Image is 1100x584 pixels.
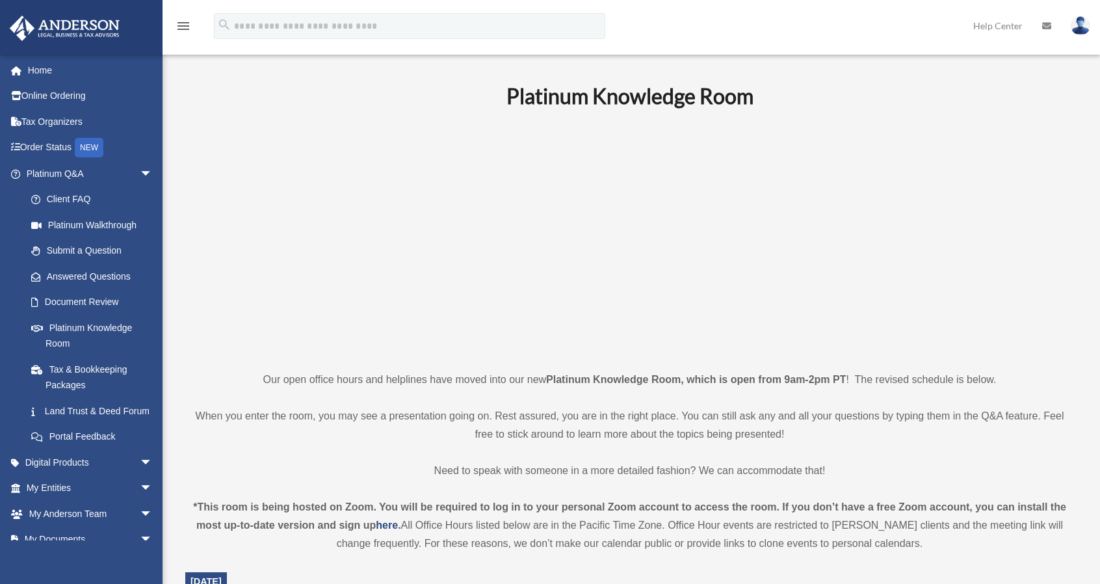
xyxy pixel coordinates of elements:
[1071,16,1090,35] img: User Pic
[176,23,191,34] a: menu
[140,161,166,187] span: arrow_drop_down
[376,520,398,531] a: here
[193,501,1066,531] strong: *This room is being hosted on Zoom. You will be required to log in to your personal Zoom account ...
[185,498,1074,553] div: All Office Hours listed below are in the Pacific Time Zone. Office Hour events are restricted to ...
[18,315,166,356] a: Platinum Knowledge Room
[18,212,172,238] a: Platinum Walkthrough
[435,127,825,347] iframe: 231110_Toby_KnowledgeRoom
[140,501,166,527] span: arrow_drop_down
[18,187,172,213] a: Client FAQ
[9,109,172,135] a: Tax Organizers
[398,520,400,531] strong: .
[6,16,124,41] img: Anderson Advisors Platinum Portal
[9,449,172,475] a: Digital Productsarrow_drop_down
[140,449,166,476] span: arrow_drop_down
[18,424,172,450] a: Portal Feedback
[140,475,166,502] span: arrow_drop_down
[9,475,172,501] a: My Entitiesarrow_drop_down
[176,18,191,34] i: menu
[217,18,231,32] i: search
[18,289,172,315] a: Document Review
[9,501,172,527] a: My Anderson Teamarrow_drop_down
[185,371,1074,389] p: Our open office hours and helplines have moved into our new ! The revised schedule is below.
[140,527,166,553] span: arrow_drop_down
[9,57,172,83] a: Home
[506,83,753,109] b: Platinum Knowledge Room
[18,263,172,289] a: Answered Questions
[75,138,103,157] div: NEW
[18,398,172,424] a: Land Trust & Deed Forum
[185,462,1074,480] p: Need to speak with someone in a more detailed fashion? We can accommodate that!
[9,135,172,161] a: Order StatusNEW
[185,407,1074,444] p: When you enter the room, you may see a presentation going on. Rest assured, you are in the right ...
[9,527,172,553] a: My Documentsarrow_drop_down
[546,374,846,385] strong: Platinum Knowledge Room, which is open from 9am-2pm PT
[9,161,172,187] a: Platinum Q&Aarrow_drop_down
[18,238,172,264] a: Submit a Question
[18,356,172,398] a: Tax & Bookkeeping Packages
[9,83,172,109] a: Online Ordering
